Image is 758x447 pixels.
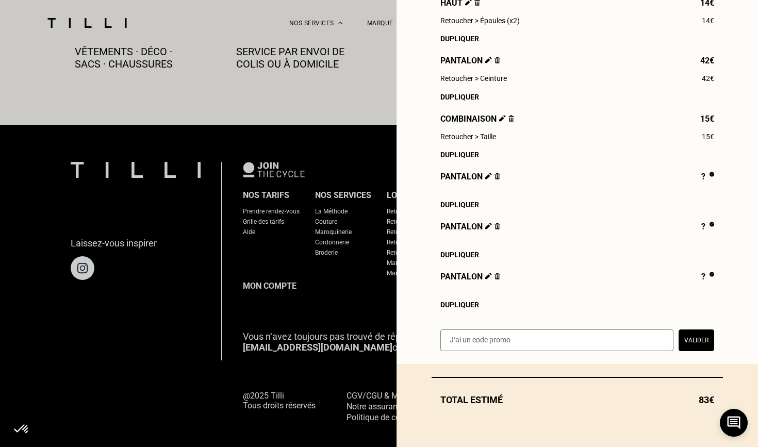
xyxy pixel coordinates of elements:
[440,114,514,124] span: Combinaison
[679,329,714,351] button: Valider
[495,173,500,179] img: Supprimer
[485,273,492,279] img: Éditer
[700,56,714,65] span: 42€
[432,394,723,405] div: Total estimé
[710,222,714,227] img: Pourquoi le prix est indéfini ?
[440,301,714,309] div: Dupliquer
[495,273,500,279] img: Supprimer
[440,172,500,183] span: Pantalon
[440,56,500,65] span: Pantalon
[485,223,492,229] img: Éditer
[440,222,500,233] span: Pantalon
[440,201,714,209] div: Dupliquer
[702,16,714,25] span: 14€
[440,74,507,82] span: Retoucher > Ceinture
[440,16,520,25] span: Retoucher > Épaules (x2)
[440,272,500,283] span: Pantalon
[499,115,506,122] img: Éditer
[710,172,714,177] img: Pourquoi le prix est indéfini ?
[485,57,492,63] img: Éditer
[440,151,714,159] div: Dupliquer
[440,35,714,43] div: Dupliquer
[440,133,496,141] span: Retoucher > Taille
[508,115,514,122] img: Supprimer
[701,222,714,233] div: ?
[702,133,714,141] span: 15€
[702,74,714,82] span: 42€
[699,394,714,405] span: 83€
[495,57,500,63] img: Supprimer
[440,329,673,351] input: J‘ai un code promo
[485,173,492,179] img: Éditer
[440,93,714,101] div: Dupliquer
[440,251,714,259] div: Dupliquer
[701,272,714,283] div: ?
[495,223,500,229] img: Supprimer
[710,272,714,277] img: Pourquoi le prix est indéfini ?
[701,172,714,183] div: ?
[700,114,714,124] span: 15€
